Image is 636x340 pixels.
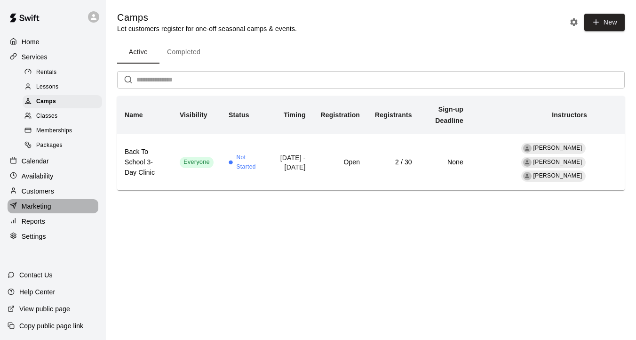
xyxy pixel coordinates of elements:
[22,37,40,47] p: Home
[23,65,106,80] a: Rentals
[22,202,51,211] p: Marketing
[533,159,582,165] span: [PERSON_NAME]
[23,95,102,108] div: Camps
[36,141,63,150] span: Packages
[117,41,159,64] button: Active
[180,158,214,167] span: Everyone
[117,24,297,33] p: Let customers register for one-off seasonal camps & events.
[523,158,532,167] div: Teo Estevez
[236,153,260,172] span: Not Started
[23,95,106,109] a: Camps
[8,169,98,183] a: Availability
[552,111,587,119] b: Instructors
[19,270,53,280] p: Contact Us
[19,304,70,314] p: View public page
[36,126,72,136] span: Memberships
[36,68,57,77] span: Rentals
[533,145,582,151] span: [PERSON_NAME]
[159,41,208,64] button: Completed
[375,111,412,119] b: Registrants
[117,11,297,24] h5: Camps
[22,171,54,181] p: Availability
[268,134,313,190] td: [DATE] - [DATE]
[36,112,57,121] span: Classes
[533,172,582,179] span: [PERSON_NAME]
[23,80,106,94] a: Lessons
[8,184,98,198] a: Customers
[36,82,59,92] span: Lessons
[23,81,102,94] div: Lessons
[584,14,625,31] button: New
[284,111,306,119] b: Timing
[23,110,102,123] div: Classes
[22,232,46,241] p: Settings
[117,96,625,191] table: simple table
[427,157,463,168] h6: None
[581,18,625,26] a: New
[125,147,165,178] h6: Back To School 3-Day Clinic
[8,199,98,213] a: Marketing
[23,139,102,152] div: Packages
[8,50,98,64] a: Services
[321,111,360,119] b: Registration
[523,172,532,180] div: Joe Campanella
[567,15,581,29] button: Camp settings
[23,109,106,124] a: Classes
[23,138,106,153] a: Packages
[523,144,532,153] div: Kenneth Castro
[19,287,55,297] p: Help Center
[19,321,83,331] p: Copy public page link
[22,217,45,226] p: Reports
[36,97,56,106] span: Camps
[8,214,98,228] a: Reports
[8,154,98,168] a: Calendar
[375,157,412,168] h6: 2 / 30
[435,105,463,124] b: Sign-up Deadline
[22,52,48,62] p: Services
[23,124,102,138] div: Memberships
[8,35,98,49] a: Home
[8,229,98,243] a: Settings
[23,124,106,138] a: Memberships
[180,111,207,119] b: Visibility
[229,111,249,119] b: Status
[321,157,360,168] h6: Open
[125,111,143,119] b: Name
[22,156,49,166] p: Calendar
[23,66,102,79] div: Rentals
[180,157,214,168] div: This service is visible to all of your customers
[22,186,54,196] p: Customers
